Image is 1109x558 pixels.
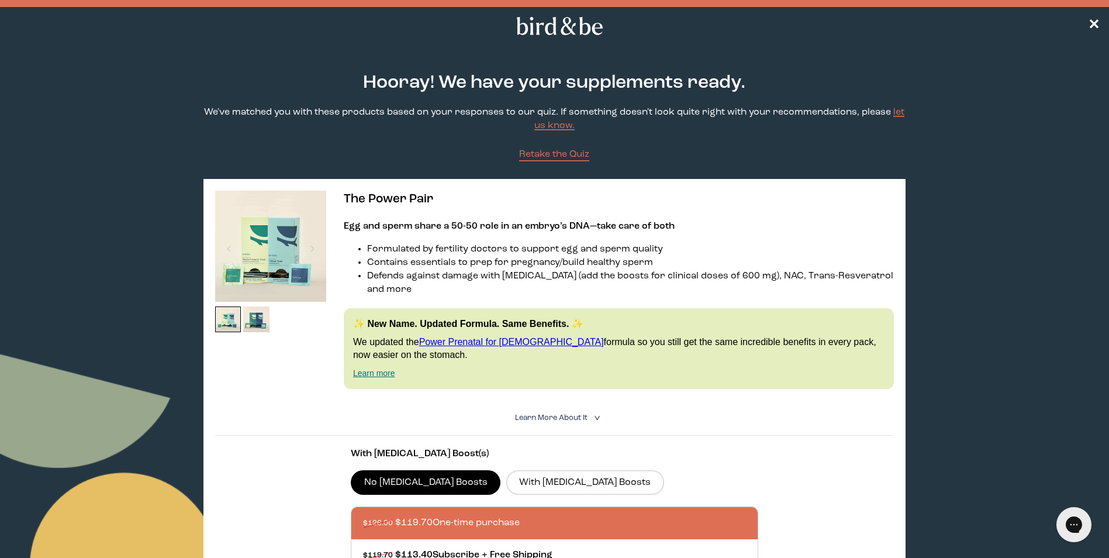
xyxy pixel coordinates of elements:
p: With [MEDICAL_DATA] Boost(s) [351,447,758,461]
li: Defends against damage with [MEDICAL_DATA] (add the boosts for clinical doses of 600 mg), NAC, Tr... [367,270,894,297]
a: Learn more [353,368,395,378]
p: We've matched you with these products based on your responses to our quiz. If something doesn't l... [203,106,906,133]
h2: Hooray! We have your supplements ready. [344,70,765,97]
img: thumbnail image [243,306,270,333]
a: let us know. [534,108,905,130]
strong: Egg and sperm share a 50-50 role in an embryo’s DNA—take care of both [344,222,675,231]
span: ✕ [1088,19,1100,33]
iframe: Gorgias live chat messenger [1051,503,1097,546]
i: < [590,415,602,421]
a: ✕ [1088,16,1100,36]
li: Formulated by fertility doctors to support egg and sperm quality [367,243,894,256]
summary: Learn More About it < [515,412,593,423]
p: We updated the formula so you still get the same incredible benefits in every pack, now easier on... [353,336,885,362]
span: The Power Pair [344,193,433,205]
a: Power Prenatal for [DEMOGRAPHIC_DATA] [419,337,604,347]
img: thumbnail image [215,191,326,302]
strong: ✨ New Name. Updated Formula. Same Benefits. ✨ [353,319,583,329]
label: No [MEDICAL_DATA] Boosts [351,470,500,495]
span: Learn More About it [515,414,588,422]
img: thumbnail image [215,306,241,333]
span: Retake the Quiz [519,150,589,159]
li: Contains essentials to prep for pregnancy/build healthy sperm [367,256,894,270]
label: With [MEDICAL_DATA] Boosts [506,470,664,495]
a: Retake the Quiz [519,148,589,161]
